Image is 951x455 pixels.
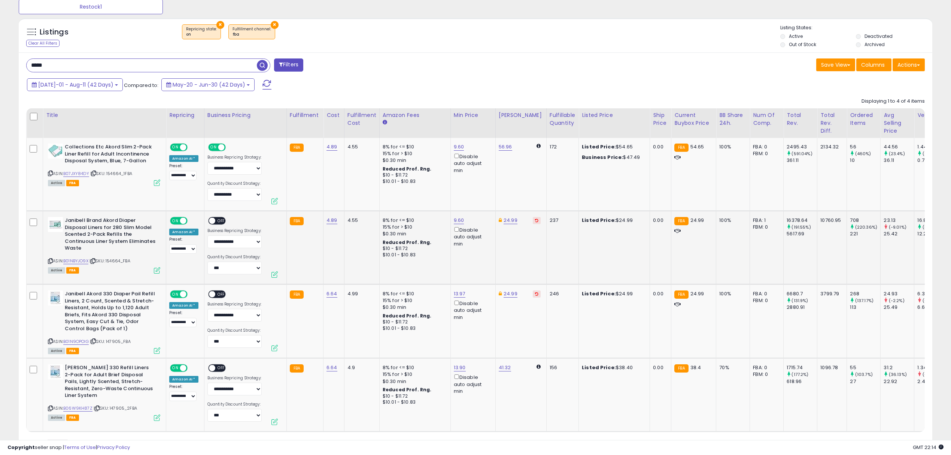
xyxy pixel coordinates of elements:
[169,229,198,235] div: Amazon AI *
[792,224,811,230] small: (191.55%)
[889,151,905,157] small: (23.4%)
[38,81,113,88] span: [DATE]-01 - Aug-11 (42 Days)
[674,290,688,299] small: FBA
[653,144,665,150] div: 0.00
[865,41,885,48] label: Archived
[889,371,907,377] small: (36.13%)
[63,405,92,412] a: B06W9KH87Z
[169,111,201,119] div: Repricing
[653,217,665,224] div: 0.00
[884,157,914,164] div: 36.11
[850,111,877,127] div: Ordered Items
[233,32,271,37] div: fba
[917,144,948,150] div: 1.44
[94,405,137,411] span: | SKU: 147905_2FBA
[186,365,198,371] span: OFF
[207,376,262,381] label: Business Repricing Strategy:
[171,365,180,371] span: ON
[215,291,227,298] span: OFF
[674,217,688,225] small: FBA
[792,151,812,157] small: (591.04%)
[169,376,198,383] div: Amazon AI *
[383,217,445,224] div: 8% for <= $10
[884,304,914,311] div: 25.49
[454,299,490,321] div: Disable auto adjust min
[26,40,60,47] div: Clear All Filters
[850,217,880,224] div: 708
[917,111,945,119] div: Velocity
[66,180,79,186] span: FBA
[383,111,447,119] div: Amazon Fees
[207,254,262,260] label: Quantity Discount Strategy:
[789,33,803,39] label: Active
[171,144,180,151] span: ON
[855,151,871,157] small: (460%)
[865,33,893,39] label: Deactivated
[653,364,665,371] div: 0.00
[454,373,490,395] div: Disable auto adjust min
[504,290,517,298] a: 24.99
[383,252,445,258] div: $10.01 - $10.83
[186,32,217,37] div: on
[719,290,744,297] div: 100%
[789,41,816,48] label: Out of Stock
[65,144,156,166] b: Collections Etc Akord Slim 2-Pack Liner Refill for Adult Incontinence Disposal System, Blue, 7-Ga...
[48,364,63,379] img: 413cZtbRytL._SL40_.jpg
[274,58,303,72] button: Filters
[169,310,198,327] div: Preset:
[917,364,948,371] div: 1.34
[290,364,304,373] small: FBA
[454,226,490,247] div: Disable auto adjust min
[63,171,89,177] a: B07JXY84DY
[347,111,376,127] div: Fulfillment Cost
[186,291,198,298] span: OFF
[27,78,123,91] button: [DATE]-01 - Aug-11 (42 Days)
[207,228,262,233] label: Business Repricing Strategy:
[290,217,304,225] small: FBA
[582,154,623,161] b: Business Price:
[787,364,817,371] div: 1715.74
[884,230,914,237] div: 25.42
[787,157,817,164] div: 361.11
[850,364,880,371] div: 55
[923,298,942,304] small: (-4.06%)
[862,98,925,105] div: Displaying 1 to 4 of 4 items
[690,143,704,150] span: 54.65
[917,230,948,237] div: 12.28
[690,217,704,224] span: 24.99
[271,21,279,29] button: ×
[90,171,132,177] span: | SKU: 154664_1FBA
[383,378,445,385] div: $0.30 min
[856,58,891,71] button: Columns
[207,111,283,119] div: Business Pricing
[674,111,713,127] div: Current Buybox Price
[63,338,89,345] a: B01N9OPOIG
[850,290,880,297] div: 268
[753,144,778,150] div: FBA: 0
[582,364,644,371] div: $38.40
[454,152,490,174] div: Disable auto adjust min
[454,364,466,371] a: 13.90
[48,290,160,353] div: ASIN:
[674,144,688,152] small: FBA
[326,364,337,371] a: 6.64
[787,111,814,127] div: Total Rev.
[820,364,841,371] div: 1096.78
[889,224,906,230] small: (-9.01%)
[917,157,948,164] div: 0.77
[582,143,616,150] b: Listed Price:
[690,364,701,371] span: 38.4
[233,26,271,37] span: Fulfillment channel :
[753,224,778,230] div: FBM: 0
[913,444,944,451] span: 2025-08-12 22:14 GMT
[215,365,227,371] span: OFF
[48,364,160,420] div: ASIN:
[674,364,688,373] small: FBA
[917,378,948,385] div: 2.45
[499,111,543,119] div: [PERSON_NAME]
[917,304,948,311] div: 6.65
[582,144,644,150] div: $54.65
[923,224,938,230] small: (37.3%)
[383,239,432,245] b: Reduced Prof. Rng.
[753,217,778,224] div: FBA: 1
